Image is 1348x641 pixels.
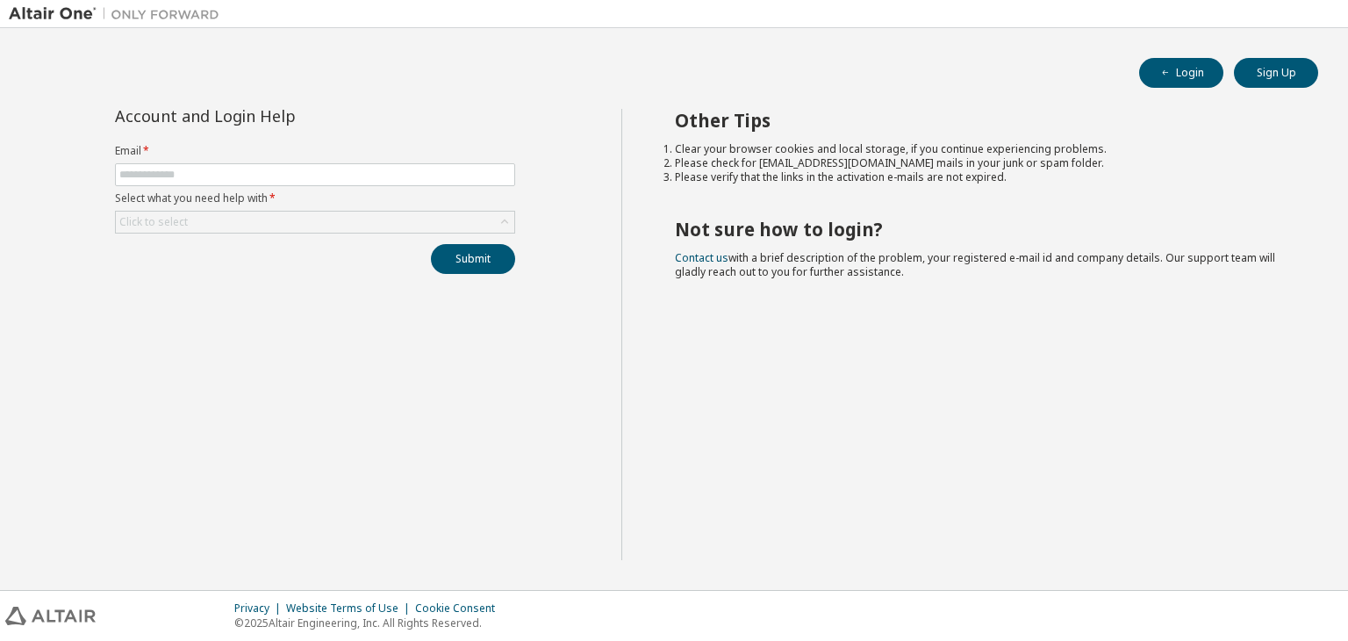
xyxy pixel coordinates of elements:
span: with a brief description of the problem, your registered e-mail id and company details. Our suppo... [675,250,1275,279]
li: Please check for [EMAIL_ADDRESS][DOMAIN_NAME] mails in your junk or spam folder. [675,156,1287,170]
div: Website Terms of Use [286,601,415,616]
div: Click to select [116,212,514,233]
div: Account and Login Help [115,109,435,123]
p: © 2025 Altair Engineering, Inc. All Rights Reserved. [234,616,505,630]
label: Email [115,144,515,158]
li: Clear your browser cookies and local storage, if you continue experiencing problems. [675,142,1287,156]
button: Submit [431,244,515,274]
img: Altair One [9,5,228,23]
button: Sign Up [1234,58,1318,88]
button: Login [1139,58,1223,88]
h2: Other Tips [675,109,1287,132]
div: Click to select [119,215,188,229]
a: Contact us [675,250,728,265]
label: Select what you need help with [115,191,515,205]
div: Privacy [234,601,286,616]
div: Cookie Consent [415,601,505,616]
li: Please verify that the links in the activation e-mails are not expired. [675,170,1287,184]
img: altair_logo.svg [5,607,96,625]
h2: Not sure how to login? [675,218,1287,241]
